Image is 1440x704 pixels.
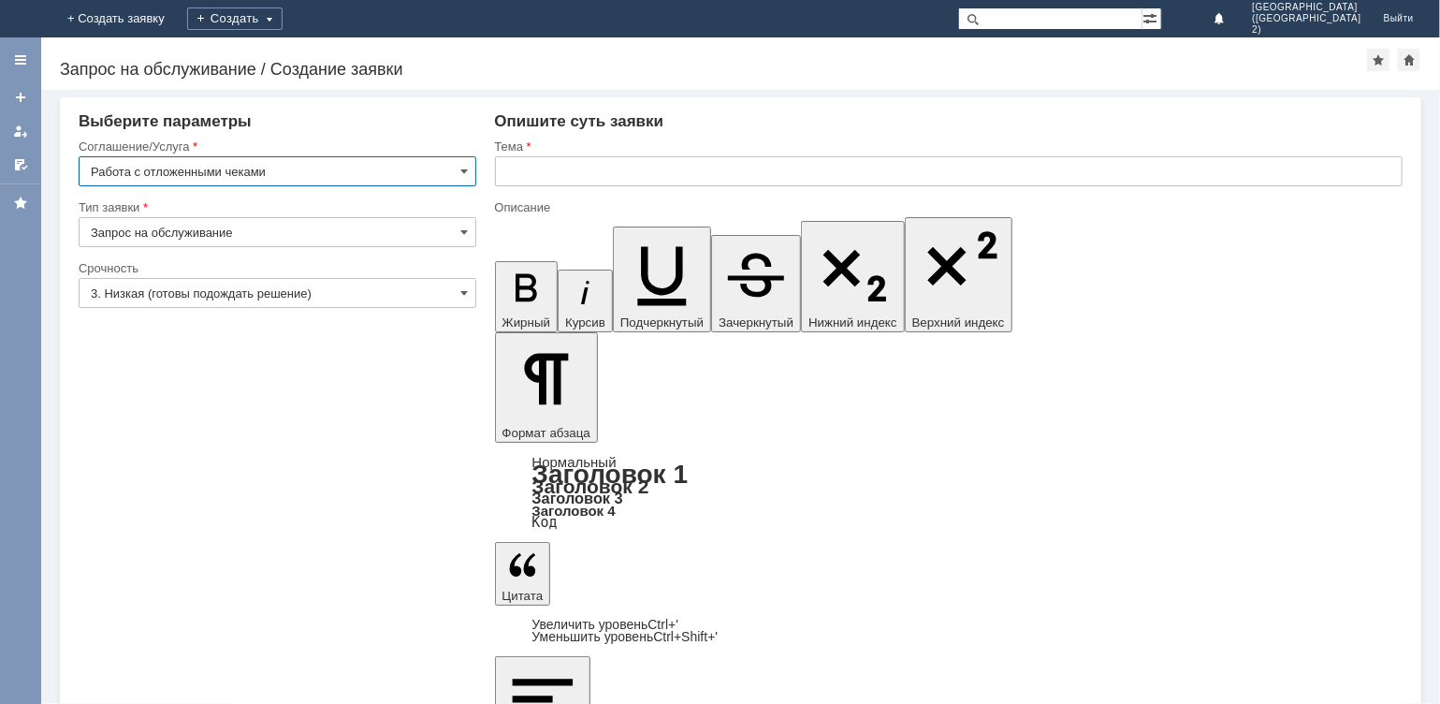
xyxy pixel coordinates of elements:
[60,60,1367,79] div: Запрос на обслуживание / Создание заявки
[532,503,616,519] a: Заголовок 4
[6,150,36,180] a: Мои согласования
[653,629,718,644] span: Ctrl+Shift+'
[495,456,1404,529] div: Формат абзаца
[79,112,252,130] span: Выберите параметры
[1398,49,1420,71] div: Сделать домашней страницей
[495,619,1404,643] div: Цитата
[532,490,623,506] a: Заголовок 3
[647,617,678,632] span: Ctrl+'
[532,514,558,531] a: Код
[532,617,679,632] a: Increase
[711,235,801,332] button: Зачеркнутый
[532,460,689,489] a: Заголовок 1
[532,629,719,644] a: Decrease
[495,112,664,130] span: Опишите суть заявки
[6,116,36,146] a: Мои заявки
[79,262,473,274] div: Срочность
[808,315,897,330] span: Нижний индекс
[502,315,551,330] span: Жирный
[565,315,605,330] span: Курсив
[1252,2,1360,13] span: [GEOGRAPHIC_DATA]
[495,542,551,606] button: Цитата
[532,454,617,470] a: Нормальный
[502,589,544,603] span: Цитата
[912,315,1005,330] span: Верхний индекс
[719,315,793,330] span: Зачеркнутый
[79,201,473,213] div: Тип заявки
[558,270,613,332] button: Курсив
[187,7,283,30] div: Создать
[502,426,590,440] span: Формат абзаца
[495,332,598,443] button: Формат абзаца
[801,221,905,332] button: Нижний индекс
[79,140,473,153] div: Соглашение/Услуга
[613,227,711,332] button: Подчеркнутый
[1367,49,1389,71] div: Добавить в избранное
[495,140,1400,153] div: Тема
[905,217,1012,332] button: Верхний индекс
[6,82,36,112] a: Создать заявку
[1252,13,1360,24] span: ([GEOGRAPHIC_DATA]
[495,261,559,332] button: Жирный
[1142,8,1161,26] span: Расширенный поиск
[620,315,704,330] span: Подчеркнутый
[1252,24,1360,36] span: 2)
[532,476,649,497] a: Заголовок 2
[495,201,1400,213] div: Описание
